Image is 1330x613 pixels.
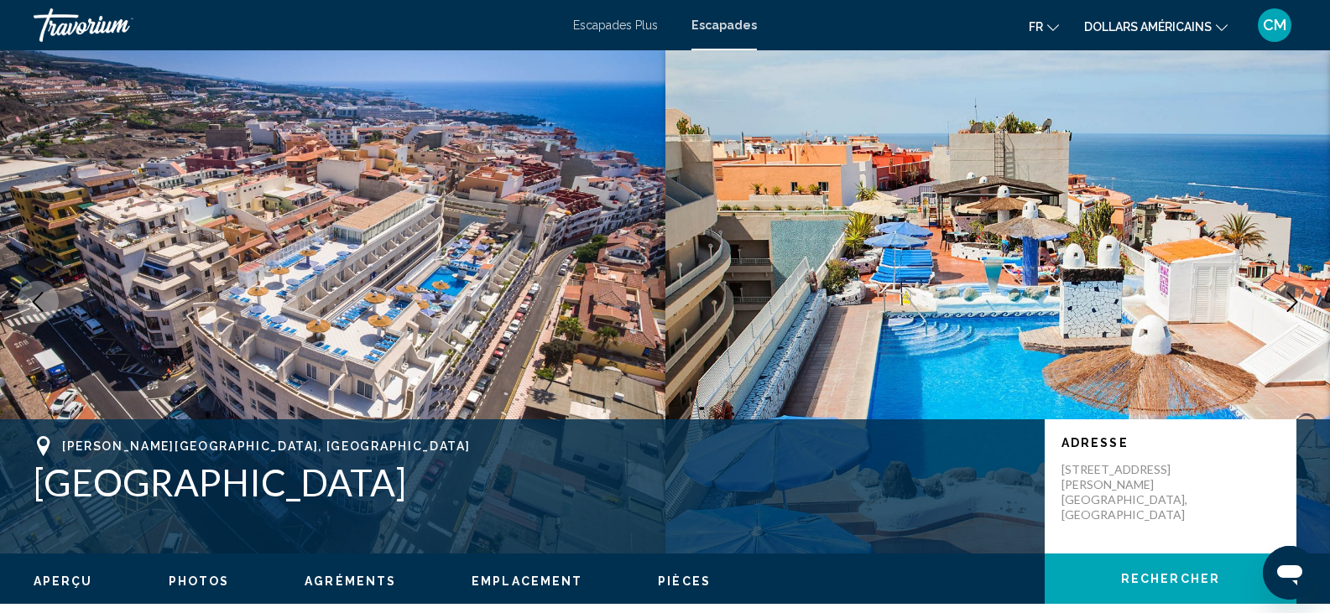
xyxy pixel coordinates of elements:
[1263,16,1286,34] font: CM
[17,281,59,323] button: Previous image
[1045,553,1296,604] button: Rechercher
[1263,546,1317,600] iframe: Bouton de lancement de la fenêtre de messagerie
[1271,281,1313,323] button: Next image
[62,439,470,453] span: [PERSON_NAME][GEOGRAPHIC_DATA], [GEOGRAPHIC_DATA]
[658,574,711,589] button: Pièces
[305,574,396,588] span: Agréments
[1253,8,1296,43] button: Menu utilisateur
[169,574,230,588] span: Photos
[658,574,711,588] span: Pièces
[34,8,556,42] a: Travorium
[305,574,396,589] button: Agréments
[34,574,93,588] span: Aperçu
[573,18,658,32] a: Escapades Plus
[472,574,582,589] button: Emplacement
[1061,462,1196,522] p: [STREET_ADDRESS] [PERSON_NAME][GEOGRAPHIC_DATA], [GEOGRAPHIC_DATA]
[1121,573,1220,586] span: Rechercher
[1029,20,1043,34] font: fr
[34,574,93,589] button: Aperçu
[472,574,582,588] span: Emplacement
[1061,436,1280,449] p: Adresse
[691,18,757,32] a: Escapades
[34,460,1028,504] h1: [GEOGRAPHIC_DATA]
[1029,14,1059,39] button: Changer de langue
[1084,14,1228,39] button: Changer de devise
[1084,20,1212,34] font: dollars américains
[169,574,230,589] button: Photos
